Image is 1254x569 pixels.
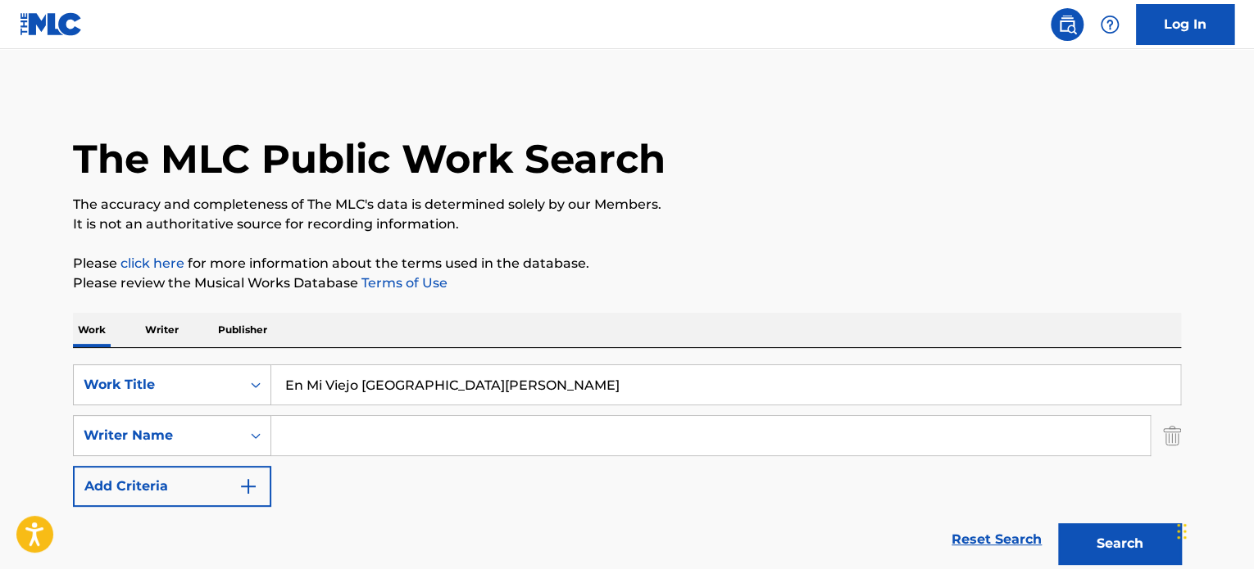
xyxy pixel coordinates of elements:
p: Please for more information about the terms used in the database. [73,254,1181,273]
p: The accuracy and completeness of The MLC's data is determined solely by our Members. [73,195,1181,215]
img: Delete Criterion [1163,415,1181,456]
div: Writer Name [84,426,231,445]
img: 9d2ae6d4665cec9f34b9.svg [239,476,258,496]
a: Terms of Use [358,275,448,291]
p: Publisher [213,313,272,347]
a: Reset Search [943,522,1050,558]
a: click here [120,255,184,271]
p: Please review the Musical Works Database [73,273,1181,293]
div: Help [1093,8,1126,41]
p: Work [73,313,111,347]
h1: The MLC Public Work Search [73,134,666,183]
img: MLC Logo [20,12,83,36]
div: Work Title [84,375,231,395]
button: Search [1058,523,1181,564]
img: help [1100,15,1120,34]
p: It is not an authoritative source for recording information. [73,215,1181,234]
a: Log In [1136,4,1234,45]
img: search [1057,15,1077,34]
div: Drag [1177,507,1187,556]
iframe: Chat Widget [1172,490,1254,569]
p: Writer [140,313,184,347]
a: Public Search [1051,8,1084,41]
button: Add Criteria [73,466,271,507]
